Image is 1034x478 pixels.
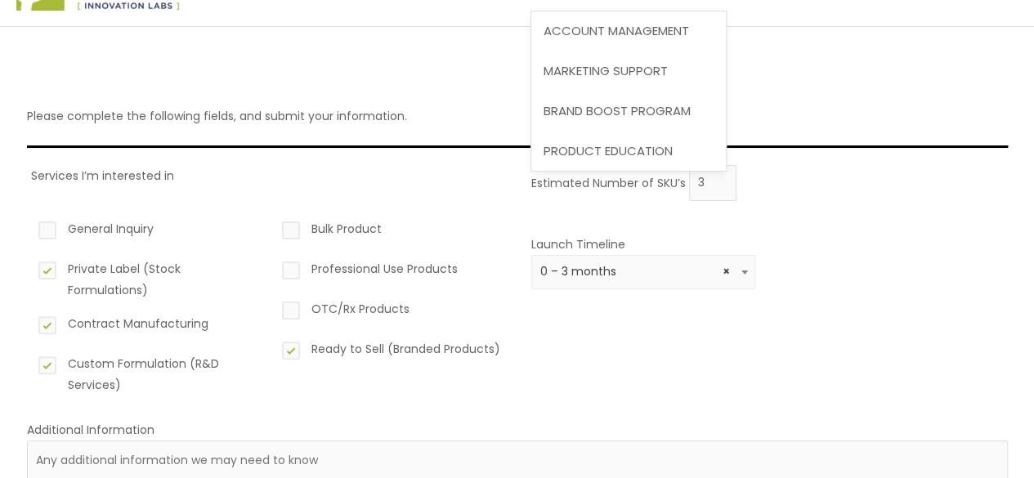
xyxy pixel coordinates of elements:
label: General Inquiry [35,218,260,246]
label: Private Label (Stock Formulations) [35,258,260,301]
label: Estimated Number of SKU’s [531,174,686,190]
label: Ready to Sell (Branded Products) [279,338,504,366]
label: Custom Formulation (R&D Services) [35,353,260,395]
span: 0 – 3 months [540,264,746,279]
a: Marketing Support [531,51,726,92]
span: 0 – 3 months [531,255,756,289]
a: Account Management [531,11,726,51]
label: Contract Manufacturing [35,313,260,341]
a: Product Education [531,131,726,171]
input: Please enter the estimated number of skus [689,165,736,201]
span: Account Management [544,22,689,39]
label: Launch Timeline [531,236,625,252]
label: Additional Information [27,422,154,438]
label: OTC/Rx Products [279,298,504,326]
label: Bulk Product [279,218,504,246]
label: Services I’m interested in [31,168,174,184]
a: Brand Boost Program [531,91,726,131]
span: Marketing Support [544,62,668,79]
span: Brand Boost Program [544,102,691,119]
p: Please complete the following fields, and submit your information. [27,105,1008,127]
span: Remove all items [723,264,730,279]
label: Professional Use Products [279,258,504,286]
span: Product Education [544,142,673,159]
